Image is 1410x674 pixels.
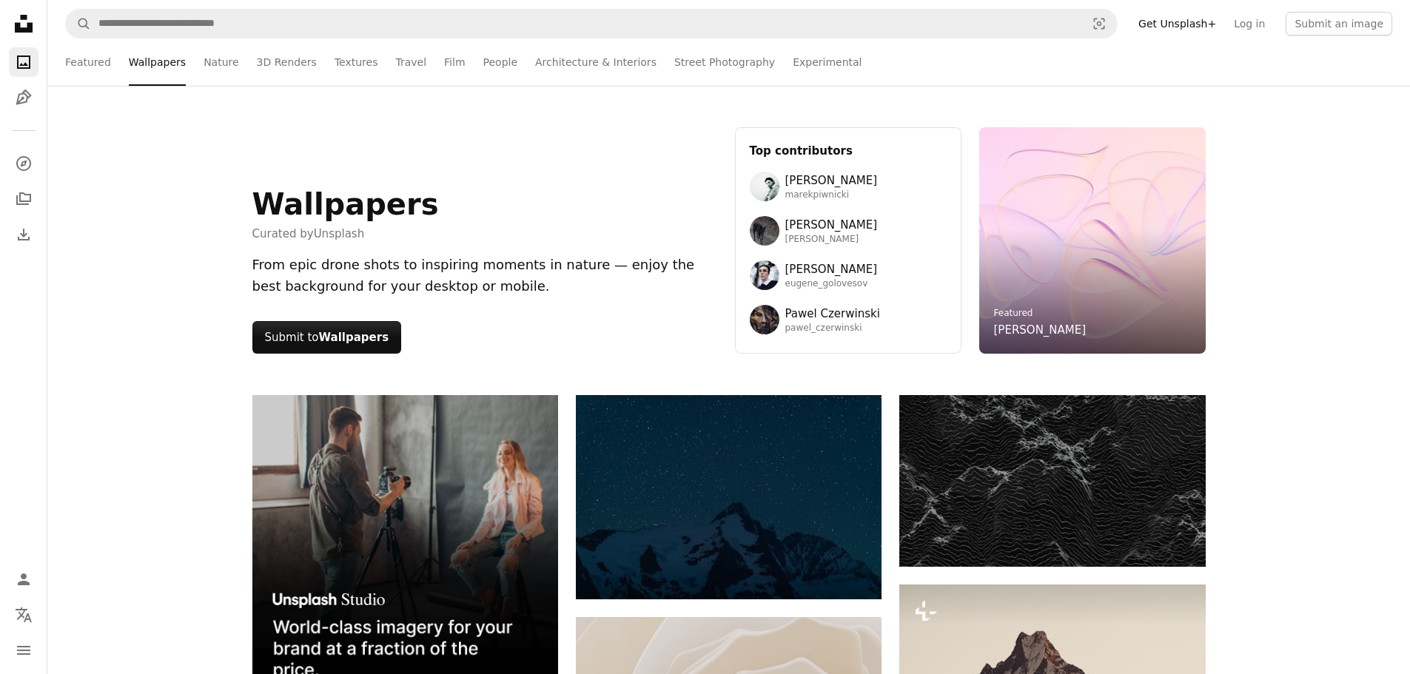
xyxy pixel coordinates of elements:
[9,220,38,249] a: Download History
[785,172,878,189] span: [PERSON_NAME]
[750,172,947,201] a: Avatar of user Marek Piwnicki[PERSON_NAME]marekpiwnicki
[9,83,38,112] a: Illustrations
[319,331,389,344] strong: Wallpapers
[535,38,657,86] a: Architecture & Interiors
[9,600,38,630] button: Language
[750,142,947,160] h3: Top contributors
[576,395,882,599] img: Snowy mountain peak under a starry night sky
[66,10,91,38] button: Search Unsplash
[750,216,947,246] a: Avatar of user Wolfgang Hasselmann[PERSON_NAME][PERSON_NAME]
[204,38,238,86] a: Nature
[785,260,878,278] span: [PERSON_NAME]
[9,636,38,665] button: Menu
[9,149,38,178] a: Explore
[483,38,518,86] a: People
[899,395,1205,567] img: Abstract dark landscape with textured mountain peaks.
[1286,12,1392,36] button: Submit an image
[750,172,779,201] img: Avatar of user Marek Piwnicki
[750,260,947,290] a: Avatar of user Eugene Golovesov[PERSON_NAME]eugene_golovesov
[785,234,878,246] span: [PERSON_NAME]
[750,305,947,334] a: Avatar of user Pawel CzerwinskiPawel Czerwinskipawel_czerwinski
[1081,10,1117,38] button: Visual search
[785,305,880,323] span: Pawel Czerwinski
[793,38,862,86] a: Experimental
[750,305,779,334] img: Avatar of user Pawel Czerwinski
[994,308,1033,318] a: Featured
[252,186,439,222] h1: Wallpapers
[899,474,1205,488] a: Abstract dark landscape with textured mountain peaks.
[750,260,779,290] img: Avatar of user Eugene Golovesov
[674,38,775,86] a: Street Photography
[257,38,317,86] a: 3D Renders
[785,278,878,290] span: eugene_golovesov
[252,321,402,354] button: Submit toWallpapers
[9,184,38,214] a: Collections
[395,38,426,86] a: Travel
[65,38,111,86] a: Featured
[785,189,878,201] span: marekpiwnicki
[65,9,1118,38] form: Find visuals sitewide
[335,38,378,86] a: Textures
[576,491,882,504] a: Snowy mountain peak under a starry night sky
[1129,12,1225,36] a: Get Unsplash+
[314,227,365,240] a: Unsplash
[1225,12,1274,36] a: Log in
[9,565,38,594] a: Log in / Sign up
[994,321,1087,339] a: [PERSON_NAME]
[252,225,439,243] span: Curated by
[9,47,38,77] a: Photos
[750,216,779,246] img: Avatar of user Wolfgang Hasselmann
[252,255,717,297] div: From epic drone shots to inspiring moments in nature — enjoy the best background for your desktop...
[785,216,878,234] span: [PERSON_NAME]
[785,323,880,334] span: pawel_czerwinski
[444,38,465,86] a: Film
